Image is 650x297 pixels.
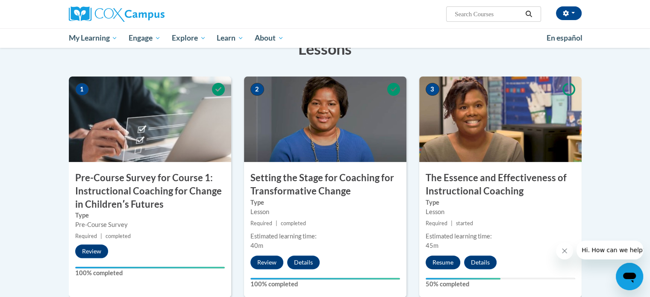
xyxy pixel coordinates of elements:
[426,256,460,269] button: Resume
[250,279,400,289] label: 100% completed
[217,33,244,43] span: Learn
[63,28,124,48] a: My Learning
[556,242,573,259] iframe: Close message
[69,171,231,211] h3: Pre-Course Survey for Course 1: Instructional Coaching for Change in Childrenʹs Futures
[281,220,306,226] span: completed
[426,198,575,207] label: Type
[426,279,575,289] label: 50% completed
[69,6,165,22] img: Cox Campus
[419,171,582,198] h3: The Essence and Effectiveness of Instructional Coaching
[276,220,277,226] span: |
[616,263,643,290] iframe: Button to launch messaging window
[249,28,289,48] a: About
[255,33,284,43] span: About
[250,207,400,217] div: Lesson
[426,207,575,217] div: Lesson
[426,278,500,279] div: Your progress
[250,278,400,279] div: Your progress
[123,28,166,48] a: Engage
[456,220,473,226] span: started
[69,76,231,162] img: Course Image
[522,9,535,19] button: Search
[211,28,249,48] a: Learn
[426,83,439,96] span: 3
[250,232,400,241] div: Estimated learning time:
[287,256,320,269] button: Details
[426,242,438,249] span: 45m
[250,198,400,207] label: Type
[75,220,225,229] div: Pre-Course Survey
[68,33,118,43] span: My Learning
[250,83,264,96] span: 2
[75,83,89,96] span: 1
[419,76,582,162] img: Course Image
[250,256,283,269] button: Review
[56,28,594,48] div: Main menu
[5,6,69,13] span: Hi. How can we help?
[75,268,225,278] label: 100% completed
[426,220,447,226] span: Required
[100,233,102,239] span: |
[250,220,272,226] span: Required
[166,28,212,48] a: Explore
[75,267,225,268] div: Your progress
[451,220,453,226] span: |
[556,6,582,20] button: Account Settings
[244,76,406,162] img: Course Image
[244,171,406,198] h3: Setting the Stage for Coaching for Transformative Change
[69,38,582,59] h3: Lessons
[464,256,497,269] button: Details
[75,244,108,258] button: Review
[69,6,231,22] a: Cox Campus
[172,33,206,43] span: Explore
[541,29,588,47] a: En español
[576,241,643,259] iframe: Message from company
[129,33,161,43] span: Engage
[75,233,97,239] span: Required
[426,232,575,241] div: Estimated learning time:
[547,33,582,42] span: En español
[454,9,522,19] input: Search Courses
[75,211,225,220] label: Type
[106,233,131,239] span: completed
[250,242,263,249] span: 40m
